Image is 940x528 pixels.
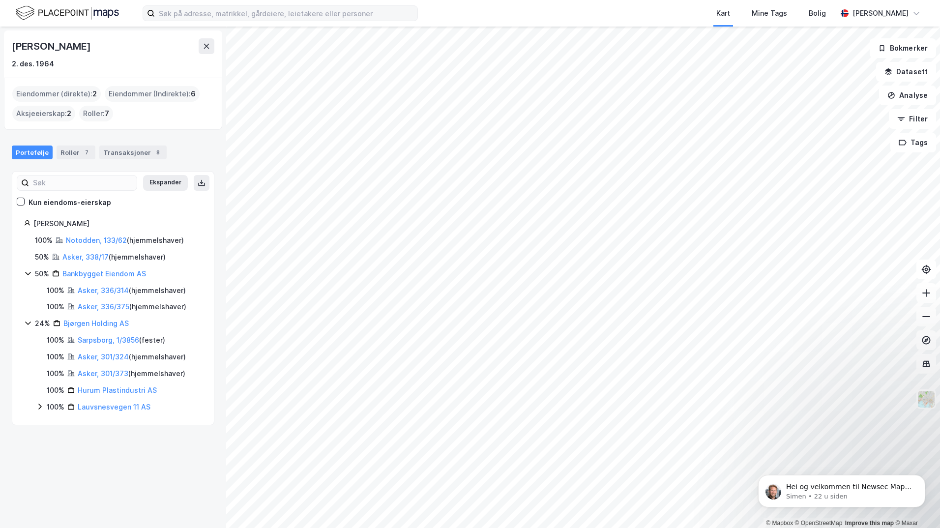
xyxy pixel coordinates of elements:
div: Aksjeeierskap : [12,106,75,121]
a: Asker, 301/324 [78,352,129,361]
button: Bokmerker [870,38,936,58]
div: 100% [47,301,64,313]
div: 100% [35,235,53,246]
a: OpenStreetMap [795,520,843,527]
div: ( hjemmelshaver ) [78,301,186,313]
div: Roller [57,146,95,159]
div: 100% [47,334,64,346]
div: ( hjemmelshaver ) [62,251,166,263]
div: Eiendommer (direkte) : [12,86,101,102]
div: 100% [47,384,64,396]
div: 50% [35,251,49,263]
div: Transaksjoner [99,146,167,159]
div: ( hjemmelshaver ) [78,351,186,363]
span: 6 [191,88,196,100]
input: Søk på adresse, matrikkel, gårdeiere, leietakere eller personer [155,6,417,21]
a: Hurum Plastindustri AS [78,386,157,394]
span: 2 [92,88,97,100]
div: Kart [716,7,730,19]
a: Mapbox [766,520,793,527]
div: ( hjemmelshaver ) [66,235,184,246]
div: 50% [35,268,49,280]
div: 8 [153,147,163,157]
div: 7 [82,147,91,157]
div: Kun eiendoms-eierskap [29,197,111,208]
div: 24% [35,318,50,329]
div: Portefølje [12,146,53,159]
div: ( hjemmelshaver ) [78,285,186,296]
a: Asker, 301/373 [78,369,128,378]
a: Improve this map [845,520,894,527]
div: ( hjemmelshaver ) [78,368,185,380]
button: Tags [890,133,936,152]
div: Roller : [79,106,113,121]
div: [PERSON_NAME] [33,218,202,230]
a: Asker, 338/17 [62,253,109,261]
div: 100% [47,351,64,363]
a: Lauvsnesvegen 11 AS [78,403,150,411]
div: 100% [47,285,64,296]
div: 2. des. 1964 [12,58,54,70]
div: 100% [47,401,64,413]
a: Bankbygget Eiendom AS [62,269,146,278]
a: Sarpsborg, 1/3856 [78,336,139,344]
div: Eiendommer (Indirekte) : [105,86,200,102]
img: Z [917,390,936,409]
input: Søk [29,176,137,190]
a: Notodden, 133/62 [66,236,127,244]
div: [PERSON_NAME] [12,38,92,54]
button: Ekspander [143,175,188,191]
iframe: Intercom notifications melding [743,454,940,523]
span: 7 [105,108,109,119]
div: 100% [47,368,64,380]
a: Asker, 336/375 [78,302,129,311]
img: logo.f888ab2527a4732fd821a326f86c7f29.svg [16,4,119,22]
div: Mine Tags [752,7,787,19]
button: Analyse [879,86,936,105]
div: ( fester ) [78,334,165,346]
a: Bjørgen Holding AS [63,319,129,327]
span: 2 [67,108,71,119]
button: Filter [889,109,936,129]
div: Bolig [809,7,826,19]
a: Asker, 336/314 [78,286,129,294]
div: [PERSON_NAME] [852,7,909,19]
button: Datasett [876,62,936,82]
